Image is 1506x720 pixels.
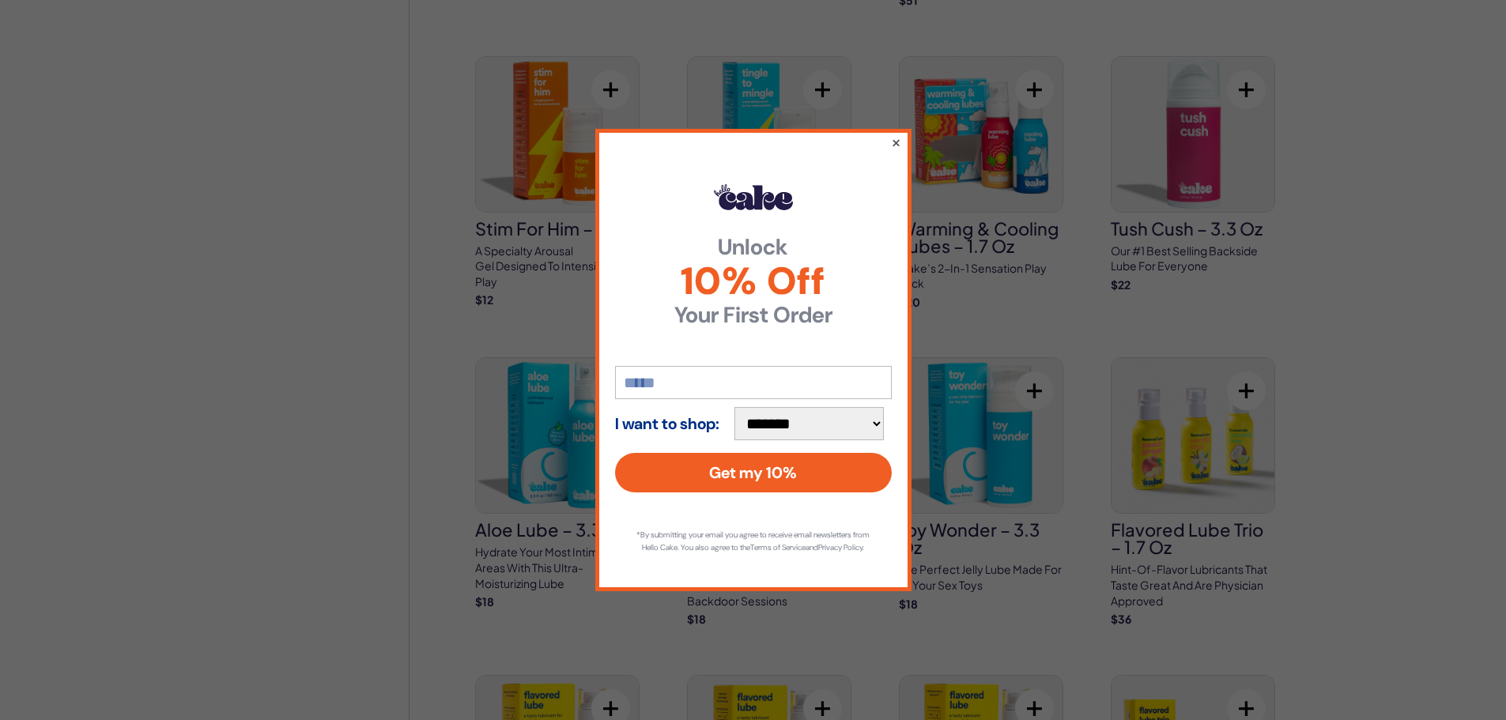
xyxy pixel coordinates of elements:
strong: I want to shop: [615,415,719,432]
strong: Unlock [615,236,892,258]
img: Hello Cake [714,184,793,209]
p: *By submitting your email you agree to receive email newsletters from Hello Cake. You also agree ... [631,529,876,554]
span: 10% Off [615,262,892,300]
button: Get my 10% [615,453,892,492]
a: Privacy Policy [818,542,862,552]
button: × [890,133,900,152]
a: Terms of Service [750,542,806,552]
strong: Your First Order [615,304,892,326]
